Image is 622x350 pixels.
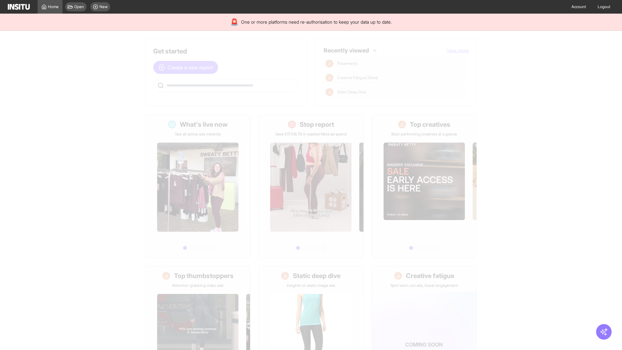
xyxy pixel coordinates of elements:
[48,4,59,9] span: Home
[230,17,238,27] div: 🚨
[8,4,30,10] img: Logo
[99,4,108,9] span: New
[241,19,392,25] span: One or more platforms need re-authorisation to keep your data up to date.
[74,4,84,9] span: Open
